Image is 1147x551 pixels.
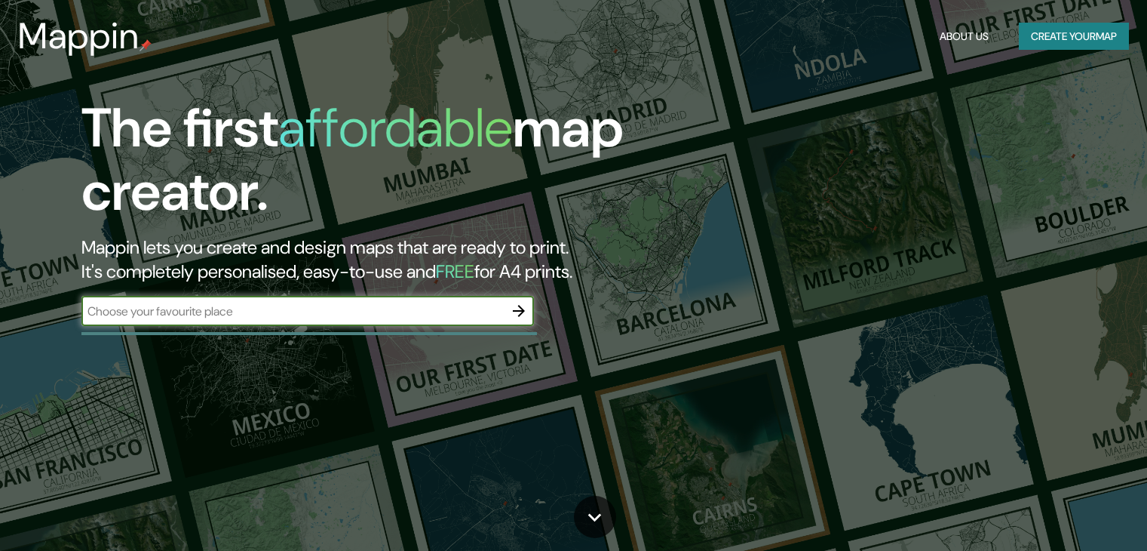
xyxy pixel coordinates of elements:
button: About Us [934,23,995,51]
h3: Mappin [18,15,140,57]
h1: The first map creator. [81,97,655,235]
h5: FREE [436,260,474,283]
button: Create yourmap [1019,23,1129,51]
input: Choose your favourite place [81,303,504,320]
h1: affordable [278,93,513,163]
img: mappin-pin [140,39,152,51]
h2: Mappin lets you create and design maps that are ready to print. It's completely personalised, eas... [81,235,655,284]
